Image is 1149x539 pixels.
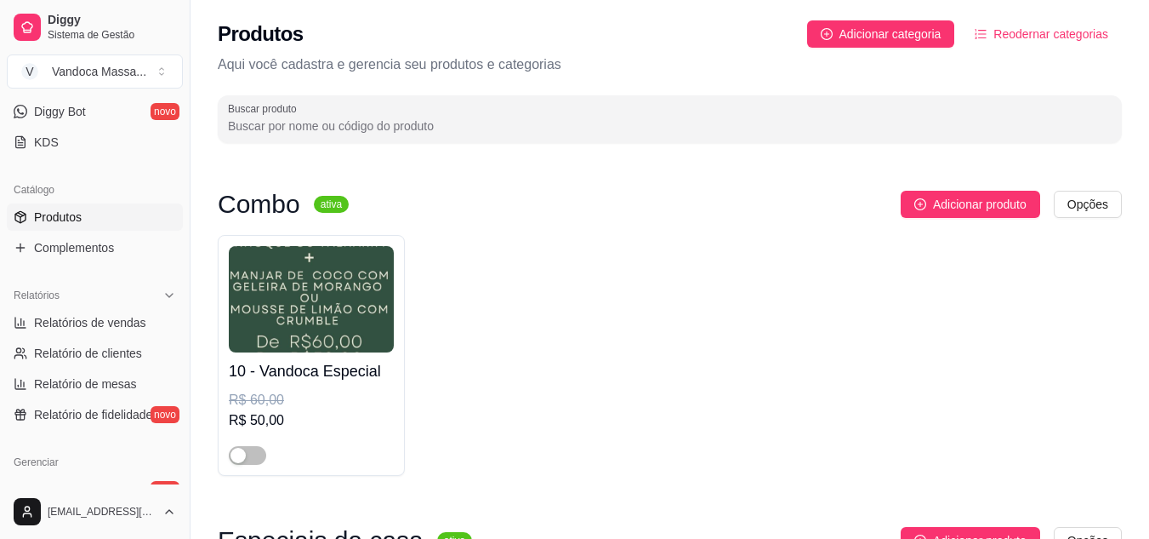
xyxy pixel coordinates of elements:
[34,209,82,226] span: Produtos
[229,390,394,410] div: R$ 60,00
[901,191,1040,218] button: Adicionar produto
[7,176,183,204] div: Catálogo
[7,449,183,476] div: Gerenciar
[7,54,183,89] button: Select a team
[229,410,394,431] div: R$ 50,00
[7,204,183,231] a: Produtos
[933,195,1027,214] span: Adicionar produto
[228,101,303,116] label: Buscar produto
[839,25,941,43] span: Adicionar categoria
[34,134,59,151] span: KDS
[7,98,183,125] a: Diggy Botnovo
[34,314,146,331] span: Relatórios de vendas
[821,28,833,40] span: plus-circle
[975,28,987,40] span: ordered-list
[961,20,1122,48] button: Reodernar categorias
[7,129,183,156] a: KDS
[7,309,183,336] a: Relatórios de vendas
[52,63,146,80] div: Vandoca Massa ...
[1054,191,1122,218] button: Opções
[7,476,183,503] a: Entregadoresnovo
[34,376,137,393] span: Relatório de mesas
[21,63,38,80] span: V
[14,289,60,302] span: Relatórios
[1067,195,1108,214] span: Opções
[314,196,349,213] sup: ativa
[993,25,1108,43] span: Reodernar categorias
[7,491,183,532] button: [EMAIL_ADDRESS][DOMAIN_NAME]
[914,198,926,210] span: plus-circle
[7,234,183,261] a: Complementos
[48,28,176,42] span: Sistema de Gestão
[218,54,1122,75] p: Aqui você cadastra e gerencia seu produtos e categorias
[7,340,183,367] a: Relatório de clientes
[34,481,105,498] span: Entregadores
[34,406,152,423] span: Relatório de fidelidade
[48,13,176,28] span: Diggy
[229,359,394,383] h4: 10 - Vandoca Especial
[7,7,183,48] a: DiggySistema de Gestão
[34,239,114,256] span: Complementos
[807,20,955,48] button: Adicionar categoria
[218,20,304,48] h2: Produtos
[34,345,142,362] span: Relatório de clientes
[228,118,1112,135] input: Buscar produto
[218,194,300,215] h3: Combo
[229,246,394,353] img: product-image
[48,505,156,519] span: [EMAIL_ADDRESS][DOMAIN_NAME]
[7,401,183,428] a: Relatório de fidelidadenovo
[7,370,183,398] a: Relatório de mesas
[34,103,86,120] span: Diggy Bot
